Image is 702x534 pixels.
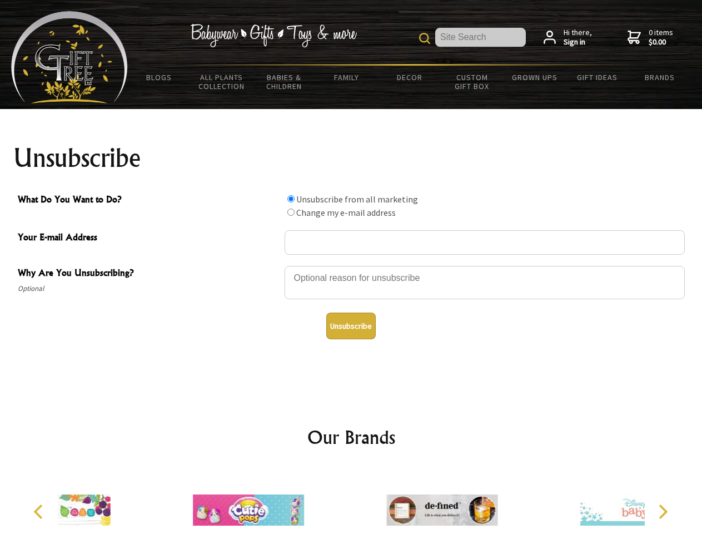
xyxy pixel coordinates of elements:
[11,11,128,103] img: Babyware - Gifts - Toys and more...
[503,66,566,89] a: Grown Ups
[285,230,685,255] input: Your E-mail Address
[18,192,279,209] span: What Do You Want to Do?
[419,33,430,44] img: product search
[13,145,689,171] h1: Unsubscribe
[650,500,675,524] button: Next
[564,28,592,47] span: Hi there,
[378,66,441,89] a: Decor
[564,37,592,47] strong: Sign in
[18,266,279,282] span: Why Are You Unsubscribing?
[649,27,673,47] span: 0 items
[22,424,680,451] h2: Our Brands
[628,28,673,47] a: 0 items$0.00
[435,28,526,47] input: Site Search
[326,313,376,339] button: Unsubscribe
[287,195,295,202] input: What Do You Want to Do?
[441,66,504,98] a: Custom Gift Box
[28,500,52,524] button: Previous
[296,194,418,205] label: Unsubscribe from all marketing
[285,266,685,299] textarea: Why Are You Unsubscribing?
[544,28,592,47] a: Hi there,Sign in
[191,66,253,98] a: All Plants Collection
[253,66,316,98] a: Babies & Children
[190,24,357,47] img: Babywear - Gifts - Toys & more
[287,209,295,216] input: What Do You Want to Do?
[18,230,279,246] span: Your E-mail Address
[316,66,379,89] a: Family
[649,37,673,47] strong: $0.00
[296,207,396,218] label: Change my e-mail address
[128,66,191,89] a: BLOGS
[629,66,691,89] a: Brands
[18,282,279,295] span: Optional
[566,66,629,89] a: Gift Ideas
